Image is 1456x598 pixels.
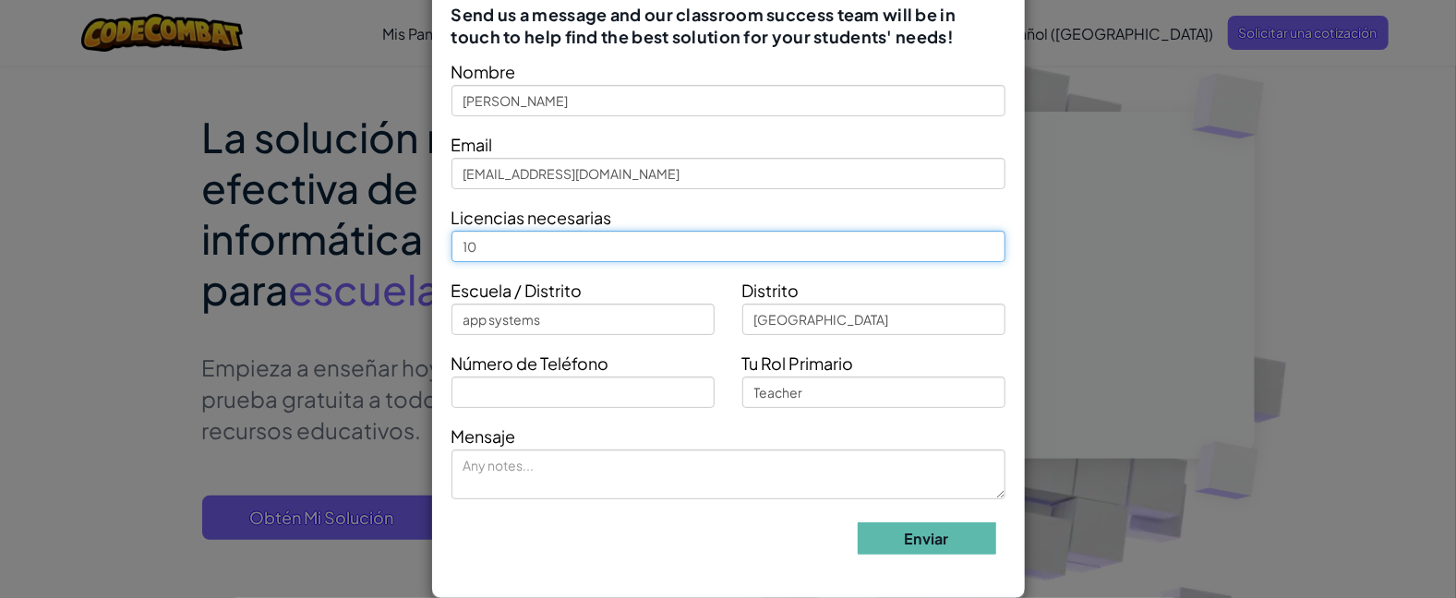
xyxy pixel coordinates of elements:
span: Email [451,134,493,155]
span: Número de Teléfono [451,353,609,374]
span: Send us a message and our classroom success team will be in touch to help find the best solution ... [451,4,1005,48]
span: Tu Rol Primario [742,353,854,374]
span: Distrito [742,280,800,301]
span: Mensaje [451,425,516,447]
input: How many licenses do you need? [451,231,1005,262]
button: Enviar [858,522,996,555]
span: Nombre [451,61,516,82]
input: Teacher, Principal, etc. [742,377,1005,408]
span: Licencias necesarias [451,207,612,228]
span: Escuela / Distrito [451,280,583,301]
